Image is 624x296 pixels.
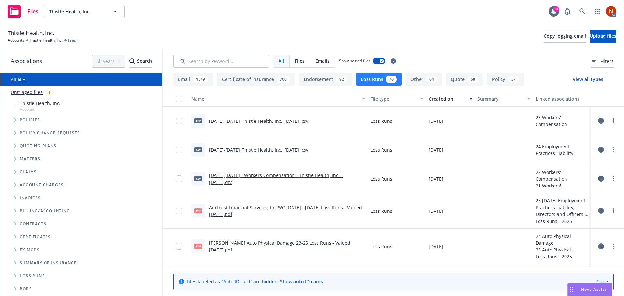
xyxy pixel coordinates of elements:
[429,208,443,214] span: [DATE]
[193,76,208,83] div: 1549
[20,157,40,161] span: Matters
[562,73,614,86] button: View all types
[536,246,589,253] div: 23 Auto Physical Damage
[370,147,392,153] span: Loss Runs
[536,114,589,128] div: 23 Workers' Compensation
[20,261,77,265] span: Summary of insurance
[591,55,614,68] button: Filters
[194,147,202,152] span: csv
[209,118,308,124] a: [DATE]-[DATE]_Thistle Health, Inc._[DATE] .csv
[20,209,70,213] span: Billing/Accounting
[176,208,182,214] input: Toggle Row Selected
[368,91,426,107] button: File type
[277,76,290,83] div: 700
[44,5,125,18] button: Thistle Health, Inc.
[176,147,182,153] input: Toggle Row Selected
[189,91,368,107] button: Name
[8,37,24,43] a: Accounts
[600,58,614,65] span: Filters
[11,57,42,65] span: Associations
[536,169,589,182] div: 22 Workers' Compensation
[209,204,362,217] a: AmTrust Financial Services, Inc WC [DATE] - [DATE] Loss Runs - Valued [DATE].pdf
[129,58,135,64] svg: Search
[173,55,269,68] input: Search by keyword...
[544,30,586,43] button: Copy logging email
[536,96,589,102] div: Linked associations
[446,73,483,86] button: Quote
[176,96,182,102] input: Select all
[336,76,347,83] div: 92
[295,58,305,64] span: Files
[590,33,616,39] span: Upload files
[20,222,46,226] span: Contracts
[194,208,202,213] span: pdf
[591,58,614,65] span: Filters
[0,204,162,295] div: Folder Tree Example
[606,6,616,17] img: photo
[20,235,51,239] span: Certificates
[20,131,80,135] span: Policy change requests
[315,58,330,64] span: Emails
[370,208,392,214] span: Loss Runs
[610,175,617,183] a: more
[209,240,350,253] a: [PERSON_NAME] Auto Physical Damage 23-25 Loss Runs - Valued [DATE].pdf
[191,96,358,102] div: Name
[426,91,475,107] button: Created on
[5,2,41,20] a: Files
[173,73,213,86] button: Email
[576,5,589,18] a: Search
[20,100,60,107] span: Thistle Health, Inc.
[370,243,392,250] span: Loss Runs
[370,96,417,102] div: File type
[356,73,402,86] button: Loss Runs
[386,76,397,83] div: 76
[176,243,182,250] input: Toggle Row Selected
[477,96,524,102] div: Summary
[508,76,519,83] div: 37
[553,6,559,12] div: 13
[370,118,392,124] span: Loss Runs
[176,175,182,182] input: Toggle Row Selected
[20,170,37,174] span: Claims
[429,243,443,250] span: [DATE]
[129,55,152,68] button: SearchSearch
[20,144,57,148] span: Quoting plans
[426,76,437,83] div: 64
[429,175,443,182] span: [DATE]
[406,73,442,86] button: Other
[27,9,38,14] span: Files
[544,33,586,39] span: Copy logging email
[187,278,323,285] span: Files labeled as "Auto ID card" are hidden.
[20,274,45,278] span: Loss Runs
[30,37,63,43] a: Thistle Health, Inc.
[8,29,54,37] span: Thistle Health, Inc.
[591,5,604,18] a: Switch app
[536,143,589,157] div: 24 Employment Practices Liability
[487,73,524,86] button: Policy
[68,37,76,43] span: Files
[590,30,616,43] button: Upload files
[370,175,392,182] span: Loss Runs
[176,118,182,124] input: Toggle Row Selected
[339,58,370,64] span: Show nested files
[536,182,589,189] div: 21 Workers' Compensation
[194,176,202,181] span: csv
[299,73,352,86] button: Endorsement
[429,147,443,153] span: [DATE]
[194,118,202,123] span: csv
[536,197,589,218] div: 25 [DATE] Employment Practices Liability, Directors and Officers, Hired and Non-Owned Auto (HNOA)...
[20,196,41,200] span: Invoices
[209,172,343,185] a: [DATE]-[DATE] - Workers Compensation - Thistle Health, Inc. - [DATE].csv
[429,96,465,102] div: Created on
[610,117,617,125] a: more
[11,76,26,83] a: All files
[20,287,32,291] span: BORs
[129,55,152,67] div: Search
[475,91,533,107] button: Summary
[610,207,617,215] a: more
[536,253,589,260] div: Loss Runs - 2025
[279,58,284,64] span: All
[533,91,591,107] button: Linked associations
[429,118,443,124] span: [DATE]
[596,278,608,285] a: Close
